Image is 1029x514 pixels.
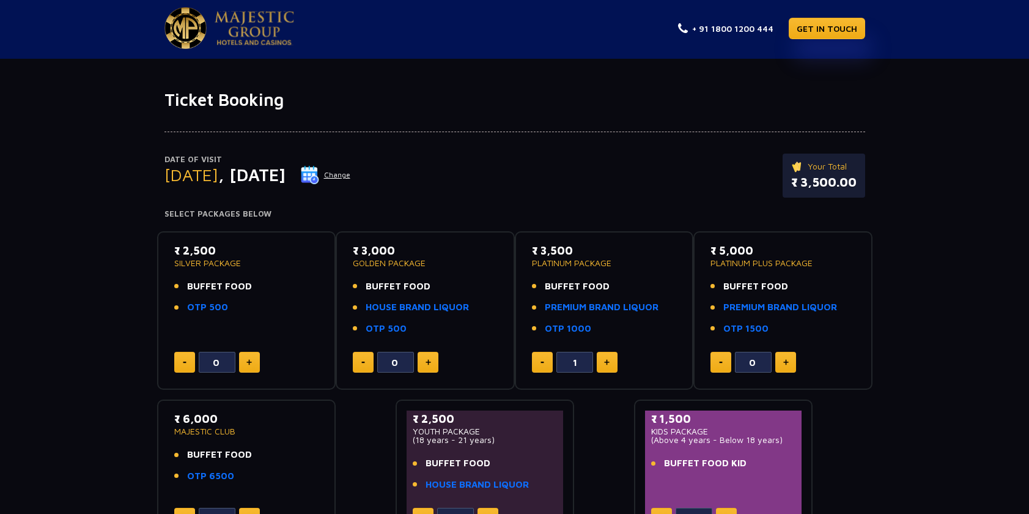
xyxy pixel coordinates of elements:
[789,18,865,39] a: GET IN TOUCH
[710,242,855,259] p: ₹ 5,000
[218,165,286,185] span: , [DATE]
[413,436,558,444] p: (18 years - 21 years)
[366,280,430,294] span: BUFFET FOOD
[174,259,319,267] p: SILVER PACKAGE
[664,456,747,471] span: BUFFET FOOD KID
[545,300,658,315] a: PREMIUM BRAND LIQUOR
[791,173,857,192] p: ₹ 3,500.00
[426,456,490,471] span: BUFFET FOOD
[300,165,351,185] button: Change
[187,448,252,462] span: BUFFET FOOD
[426,359,431,365] img: plus
[183,362,186,363] img: minus
[426,478,529,492] a: HOUSE BRAND LIQUOR
[413,411,558,427] p: ₹ 2,500
[783,359,789,365] img: plus
[164,154,351,166] p: Date of Visit
[604,359,610,365] img: plus
[164,165,218,185] span: [DATE]
[174,427,319,436] p: MAJESTIC CLUB
[164,89,865,110] h1: Ticket Booking
[366,300,469,315] a: HOUSE BRAND LIQUOR
[651,427,796,436] p: KIDS PACKAGE
[678,22,773,35] a: + 91 1800 1200 444
[651,436,796,444] p: (Above 4 years - Below 18 years)
[791,160,804,173] img: ticket
[791,160,857,173] p: Your Total
[723,322,769,336] a: OTP 1500
[540,362,544,363] img: minus
[532,259,677,267] p: PLATINUM PACKAGE
[164,209,865,219] h4: Select Packages Below
[545,280,610,294] span: BUFFET FOOD
[246,359,252,365] img: plus
[366,322,407,336] a: OTP 500
[651,411,796,427] p: ₹ 1,500
[215,11,294,45] img: Majestic Pride
[413,427,558,436] p: YOUTH PACKAGE
[710,259,855,267] p: PLATINUM PLUS PACKAGE
[174,411,319,427] p: ₹ 6,000
[723,300,837,315] a: PREMIUM BRAND LIQUOR
[164,7,207,49] img: Majestic Pride
[723,280,788,294] span: BUFFET FOOD
[353,242,498,259] p: ₹ 3,000
[187,469,234,483] a: OTP 6500
[187,280,252,294] span: BUFFET FOOD
[353,259,498,267] p: GOLDEN PACKAGE
[361,362,365,363] img: minus
[187,300,228,315] a: OTP 500
[545,322,591,336] a: OTP 1000
[532,242,677,259] p: ₹ 3,500
[174,242,319,259] p: ₹ 2,500
[719,362,723,363] img: minus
